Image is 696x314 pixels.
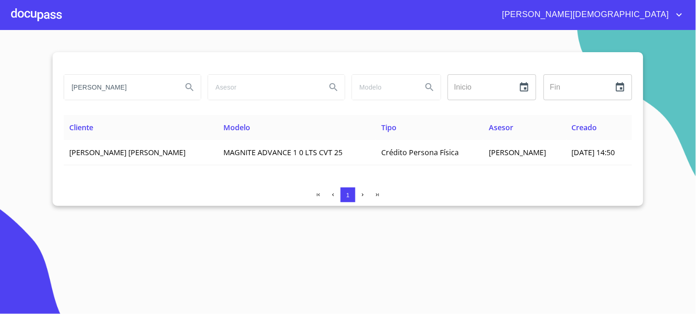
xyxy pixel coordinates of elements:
[572,147,615,157] span: [DATE] 14:50
[208,75,319,100] input: search
[352,75,415,100] input: search
[382,147,459,157] span: Crédito Persona Física
[419,76,441,98] button: Search
[346,192,349,199] span: 1
[489,122,513,133] span: Asesor
[64,75,175,100] input: search
[495,7,685,22] button: account of current user
[572,122,597,133] span: Creado
[224,122,251,133] span: Modelo
[489,147,546,157] span: [PERSON_NAME]
[495,7,674,22] span: [PERSON_NAME][DEMOGRAPHIC_DATA]
[382,122,397,133] span: Tipo
[224,147,343,157] span: MAGNITE ADVANCE 1 0 LTS CVT 25
[323,76,345,98] button: Search
[179,76,201,98] button: Search
[69,122,93,133] span: Cliente
[341,187,355,202] button: 1
[69,147,186,157] span: [PERSON_NAME] [PERSON_NAME]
